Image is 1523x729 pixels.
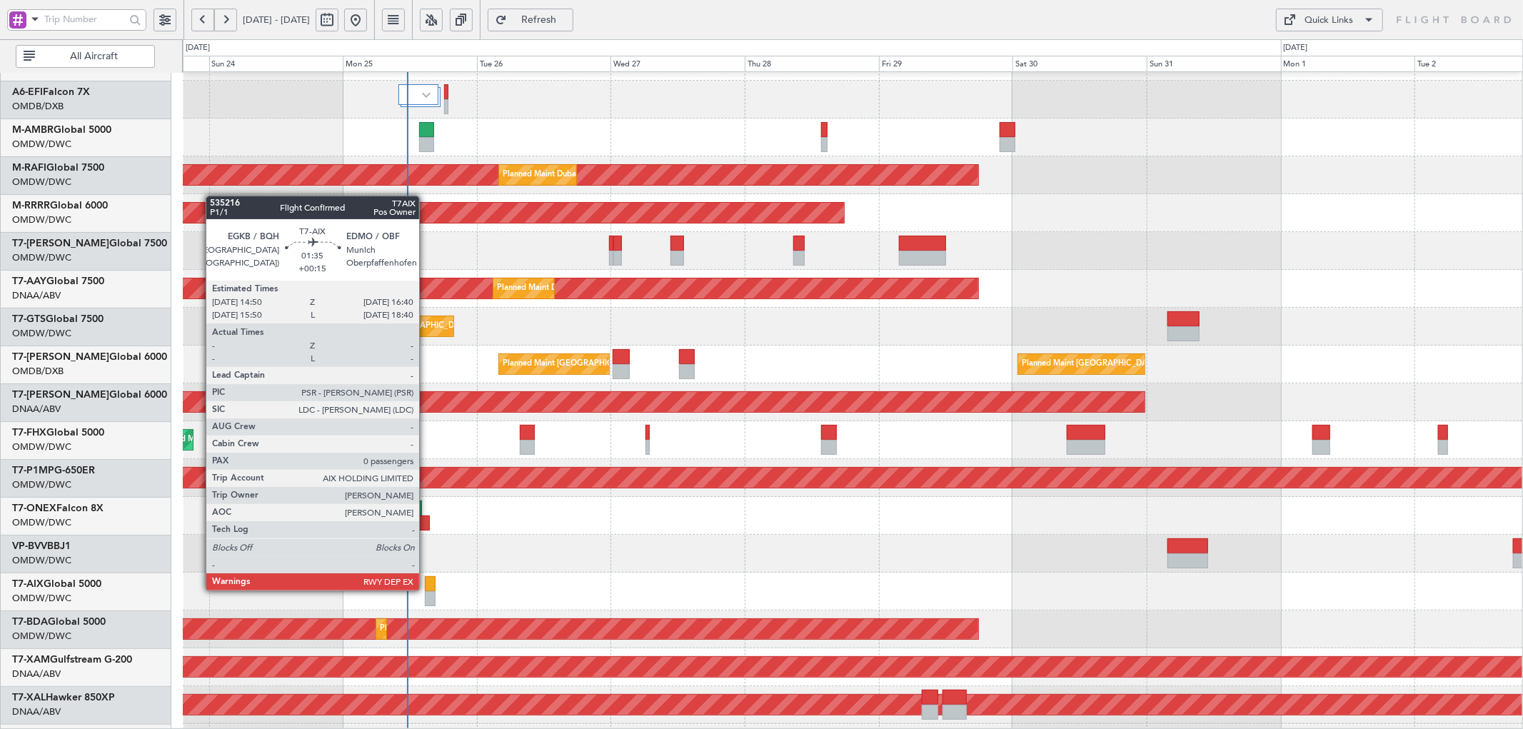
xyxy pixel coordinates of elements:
[12,390,167,400] a: T7-[PERSON_NAME]Global 6000
[380,618,521,640] div: Planned Maint Dubai (Al Maktoum Intl)
[12,276,104,286] a: T7-AAYGlobal 7500
[12,503,56,513] span: T7-ONEX
[12,705,61,718] a: DNAA/ABV
[243,14,310,26] span: [DATE] - [DATE]
[12,579,44,589] span: T7-AIX
[477,56,611,73] div: Tue 26
[12,138,71,151] a: OMDW/DWC
[44,9,125,30] input: Trip Number
[12,327,71,340] a: OMDW/DWC
[12,428,46,438] span: T7-FHX
[12,390,109,400] span: T7-[PERSON_NAME]
[879,56,1013,73] div: Fri 29
[186,42,210,54] div: [DATE]
[12,314,46,324] span: T7-GTS
[610,56,745,73] div: Wed 27
[12,365,64,378] a: OMDB/DXB
[12,163,104,173] a: M-RAFIGlobal 7500
[12,238,167,248] a: T7-[PERSON_NAME]Global 7500
[16,45,155,68] button: All Aircraft
[12,163,46,173] span: M-RAFI
[12,314,104,324] a: T7-GTSGlobal 7500
[12,655,50,665] span: T7-XAM
[12,201,50,211] span: M-RRRR
[12,125,111,135] a: M-AMBRGlobal 5000
[422,92,431,98] img: arrow-gray.svg
[12,693,46,703] span: T7-XAL
[1276,9,1383,31] button: Quick Links
[324,316,502,337] div: Unplanned Maint [GEOGRAPHIC_DATA] (Seletar)
[343,56,477,73] div: Mon 25
[12,352,109,362] span: T7-[PERSON_NAME]
[12,87,90,97] a: A6-EFIFalcon 7X
[12,428,104,438] a: T7-FHXGlobal 5000
[1305,14,1354,28] div: Quick Links
[503,164,643,186] div: Planned Maint Dubai (Al Maktoum Intl)
[12,693,115,703] a: T7-XALHawker 850XP
[12,466,95,476] a: T7-P1MPG-650ER
[12,630,71,643] a: OMDW/DWC
[12,579,101,589] a: T7-AIXGlobal 5000
[12,176,71,188] a: OMDW/DWC
[12,541,71,551] a: VP-BVVBBJ1
[12,554,71,567] a: OMDW/DWC
[503,353,741,375] div: Planned Maint [GEOGRAPHIC_DATA] ([GEOGRAPHIC_DATA] Intl)
[12,655,132,665] a: T7-XAMGulfstream G-200
[12,617,106,627] a: T7-BDAGlobal 5000
[497,278,638,299] div: Planned Maint Dubai (Al Maktoum Intl)
[1147,56,1281,73] div: Sun 31
[488,9,573,31] button: Refresh
[12,125,54,135] span: M-AMBR
[12,251,71,264] a: OMDW/DWC
[12,352,167,362] a: T7-[PERSON_NAME]Global 6000
[12,541,47,551] span: VP-BVV
[12,441,71,453] a: OMDW/DWC
[12,478,71,491] a: OMDW/DWC
[12,289,61,302] a: DNAA/ABV
[12,100,64,113] a: OMDB/DXB
[12,592,71,605] a: OMDW/DWC
[12,503,104,513] a: T7-ONEXFalcon 8X
[209,56,343,73] div: Sun 24
[12,238,109,248] span: T7-[PERSON_NAME]
[12,617,48,627] span: T7-BDA
[510,15,568,25] span: Refresh
[1012,56,1147,73] div: Sat 30
[38,51,150,61] span: All Aircraft
[1284,42,1308,54] div: [DATE]
[12,403,61,416] a: DNAA/ABV
[1281,56,1415,73] div: Mon 1
[12,213,71,226] a: OMDW/DWC
[12,276,46,286] span: T7-AAY
[745,56,879,73] div: Thu 28
[12,668,61,680] a: DNAA/ABV
[12,516,71,529] a: OMDW/DWC
[12,466,54,476] span: T7-P1MP
[1022,353,1260,375] div: Planned Maint [GEOGRAPHIC_DATA] ([GEOGRAPHIC_DATA] Intl)
[12,87,43,97] span: A6-EFI
[12,201,108,211] a: M-RRRRGlobal 6000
